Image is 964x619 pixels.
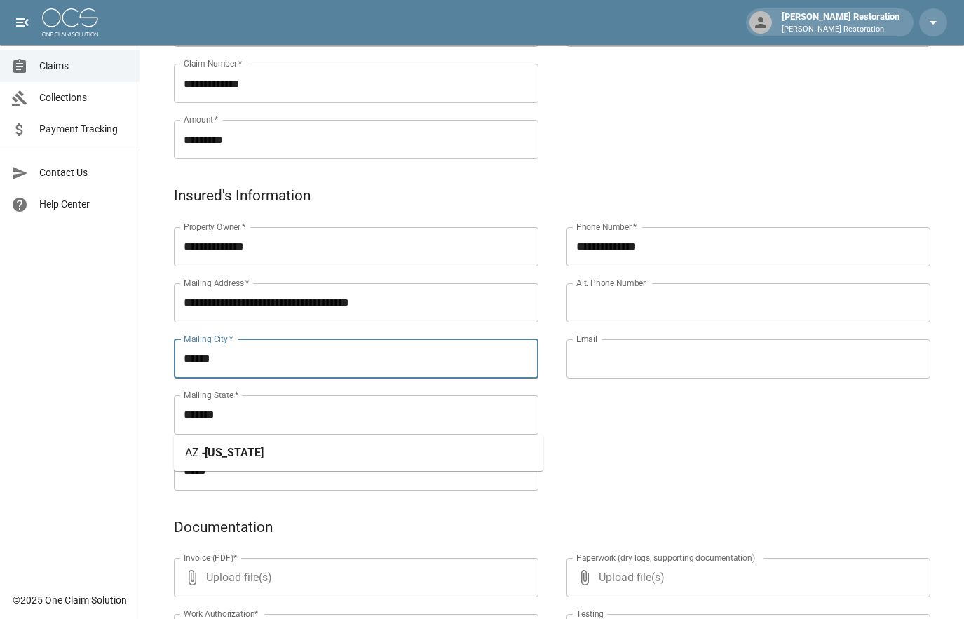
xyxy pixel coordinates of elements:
[8,8,36,36] button: open drawer
[576,552,755,564] label: Paperwork (dry logs, supporting documentation)
[39,197,128,212] span: Help Center
[39,122,128,137] span: Payment Tracking
[13,593,127,607] div: © 2025 One Claim Solution
[205,446,264,459] span: [US_STATE]
[39,165,128,180] span: Contact Us
[185,446,205,459] span: AZ -
[776,10,905,35] div: [PERSON_NAME] Restoration
[184,114,219,125] label: Amount
[184,277,249,289] label: Mailing Address
[206,558,501,597] span: Upload file(s)
[576,277,646,289] label: Alt. Phone Number
[184,57,242,69] label: Claim Number
[184,221,246,233] label: Property Owner
[184,333,233,345] label: Mailing City
[576,333,597,345] label: Email
[184,389,238,401] label: Mailing State
[42,8,98,36] img: ocs-logo-white-transparent.png
[39,90,128,105] span: Collections
[576,221,637,233] label: Phone Number
[184,552,238,564] label: Invoice (PDF)*
[599,558,893,597] span: Upload file(s)
[782,24,899,36] p: [PERSON_NAME] Restoration
[39,59,128,74] span: Claims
